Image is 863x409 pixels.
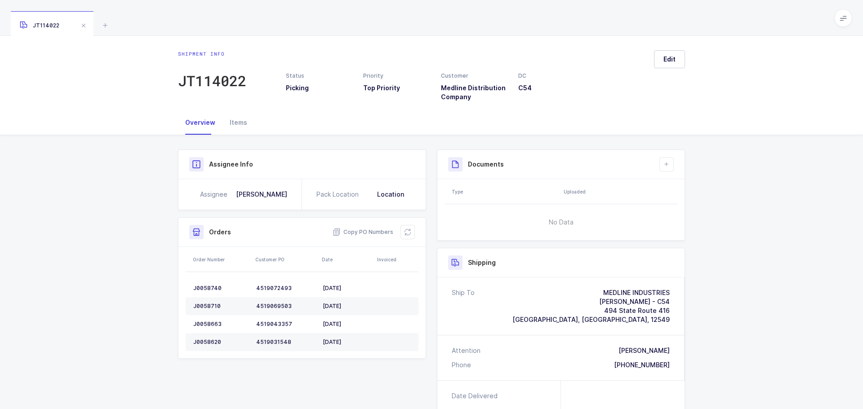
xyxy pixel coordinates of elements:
button: Edit [654,50,685,68]
h3: Shipping [468,258,496,267]
h3: Assignee Info [209,160,253,169]
div: J0058663 [193,321,249,328]
div: 494 State Route 416 [512,306,670,315]
h3: C54 [518,84,585,92]
h3: Orders [209,228,231,237]
div: Items [222,110,254,135]
div: [PERSON_NAME] [618,346,670,355]
div: [PERSON_NAME] - C54 [512,297,670,306]
div: J0058710 [193,303,249,310]
div: [DATE] [323,285,371,292]
span: No Data [503,209,619,236]
div: [DATE] [323,321,371,328]
div: Date [322,256,372,263]
div: [PHONE_NUMBER] [614,361,670,369]
div: Priority [363,72,430,80]
div: [DATE] [323,303,371,310]
div: J0058620 [193,339,249,346]
div: Phone [452,361,471,369]
div: Customer [441,72,507,80]
span: [GEOGRAPHIC_DATA], [GEOGRAPHIC_DATA], 12549 [512,316,670,323]
div: Date Delivered [452,391,501,400]
div: Order Number [193,256,250,263]
div: Attention [452,346,480,355]
h3: Medline Distribution Company [441,84,507,101]
div: MEDLINE INDUSTRIES [512,288,670,297]
div: Type [452,188,558,195]
div: Location [377,190,404,199]
div: Overview [178,110,222,135]
div: Status [286,72,352,80]
button: Copy PO Numbers [333,228,393,237]
h3: Top Priority [363,84,430,92]
span: Edit [663,55,676,64]
div: Customer PO [255,256,316,263]
h3: Documents [468,160,504,169]
div: 4519031548 [256,339,316,346]
div: Invoiced [377,256,416,263]
div: Assignee [200,190,227,199]
div: Pack Location [316,190,359,199]
div: [DATE] [323,339,371,346]
div: 4519043357 [256,321,316,328]
div: [PERSON_NAME] [236,190,287,199]
div: 4519072493 [256,285,316,292]
h3: Picking [286,84,352,92]
div: DC [518,72,585,80]
div: J0058740 [193,285,249,292]
div: 4519069503 [256,303,316,310]
div: Ship To [452,288,475,324]
div: Shipment info [178,50,246,57]
div: Uploaded [564,188,675,195]
span: JT114022 [20,22,59,29]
